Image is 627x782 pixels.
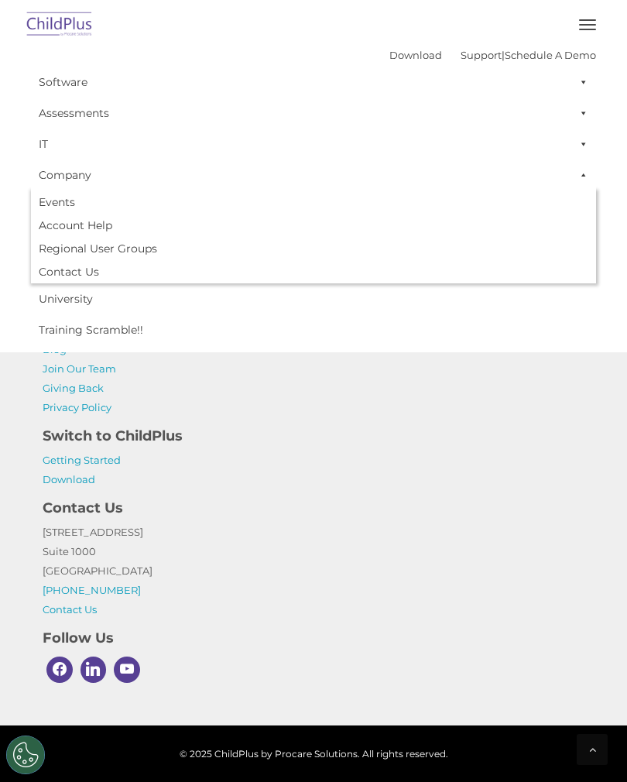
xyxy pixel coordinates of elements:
[31,67,596,98] a: Software
[43,473,95,485] a: Download
[389,49,442,61] a: Download
[43,425,584,447] h4: Switch to ChildPlus
[43,584,141,596] a: [PHONE_NUMBER]
[43,653,77,687] a: Facebook
[15,744,612,763] span: © 2025 ChildPlus by Procare Solutions. All rights reserved.
[23,7,96,43] img: ChildPlus by Procare Solutions
[31,314,596,345] a: Training Scramble!!
[110,653,144,687] a: Youtube
[43,382,104,394] a: Giving Back
[389,49,596,61] font: |
[31,129,596,159] a: IT
[6,736,45,774] button: Cookies Settings
[43,627,584,649] h4: Follow Us
[43,497,584,519] h4: Contact Us
[43,454,121,466] a: Getting Started
[31,159,596,190] a: Company
[31,237,596,260] a: Regional User Groups
[505,49,596,61] a: Schedule A Demo
[43,603,97,616] a: Contact Us
[461,49,502,61] a: Support
[43,523,584,619] p: [STREET_ADDRESS] Suite 1000 [GEOGRAPHIC_DATA]
[31,214,596,237] a: Account Help
[43,401,111,413] a: Privacy Policy
[31,98,596,129] a: Assessments
[31,283,596,314] a: University
[77,653,111,687] a: Linkedin
[43,362,116,375] a: Join Our Team
[31,190,596,214] a: Events
[31,260,596,283] a: Contact Us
